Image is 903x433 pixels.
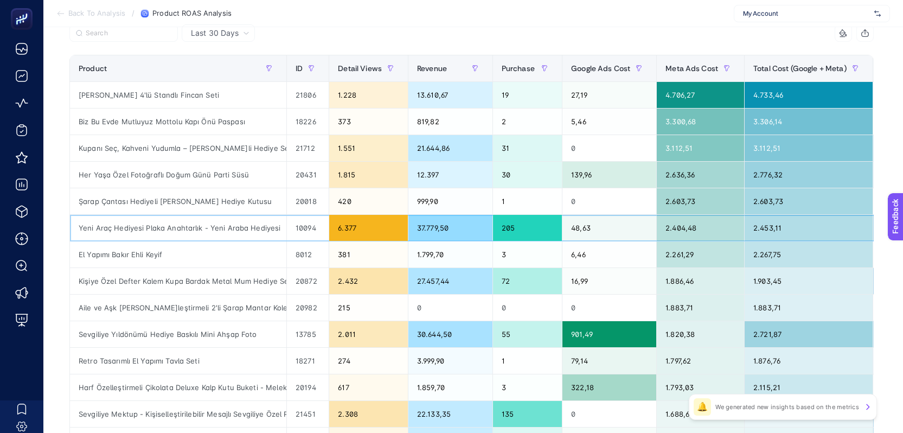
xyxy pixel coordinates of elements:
span: Last 30 Days [191,28,239,39]
div: 1.859,70 [408,374,492,400]
div: 0 [562,401,656,427]
div: 37.779,50 [408,215,492,241]
span: Meta Ads Cost [665,64,718,73]
div: 999,90 [408,188,492,214]
div: 2.776,32 [745,162,873,188]
div: 13.610,67 [408,82,492,108]
div: 819,82 [408,109,492,135]
div: 1.793,03 [657,374,744,400]
div: 1.876,76 [745,348,873,374]
div: 4.706,27 [657,82,744,108]
div: 322,18 [562,374,656,400]
span: Google Ads Cost [571,64,630,73]
div: 21806 [287,82,329,108]
span: ID [296,64,303,73]
div: 1.883,71 [745,295,873,321]
div: 2.721,87 [745,321,873,347]
div: 3 [493,374,562,400]
div: 2 [493,109,562,135]
div: 21.644,86 [408,135,492,161]
div: 139,96 [562,162,656,188]
div: Kişiye Özel Defter Kalem Kupa Bardak Metal Mum Hediye Seti [70,268,286,294]
div: 🔔 [694,398,711,416]
span: Back To Analysis [68,9,125,18]
div: 10094 [287,215,329,241]
div: 27.457,44 [408,268,492,294]
div: 2.308 [329,401,408,427]
div: 3 [493,241,562,268]
span: My Account [743,9,870,18]
div: 20982 [287,295,329,321]
div: 20018 [287,188,329,214]
div: 5,46 [562,109,656,135]
div: 13785 [287,321,329,347]
div: 72 [493,268,562,294]
div: Şarap Çantası Hediyeli [PERSON_NAME] Hediye Kutusu [70,188,286,214]
span: Detail Views [338,64,382,73]
div: 0 [562,135,656,161]
div: Harf Özelleştirmeli Çikolata Deluxe Kalp Kutu Buketi - Melek Kolye Hediyeli [70,374,286,400]
div: 617 [329,374,408,400]
div: 2.636,36 [657,162,744,188]
div: 1.799,70 [408,241,492,268]
div: 3.112,51 [745,135,873,161]
div: 8012 [287,241,329,268]
div: 1.797,62 [657,348,744,374]
span: / [132,9,135,17]
div: 3.300,68 [657,109,744,135]
div: 3.306,14 [745,109,873,135]
div: 4.733,46 [745,82,873,108]
div: 0 [562,295,656,321]
div: Biz Bu Evde Mutluyuz Mottolu Kapı Önü Paspası [70,109,286,135]
div: 1.886,46 [657,268,744,294]
div: 21451 [287,401,329,427]
span: Product [79,64,107,73]
div: 0 [408,295,492,321]
div: 30 [493,162,562,188]
div: 1.551 [329,135,408,161]
div: 215 [329,295,408,321]
div: 55 [493,321,562,347]
div: 2.115,21 [745,374,873,400]
div: 48,63 [562,215,656,241]
div: Sevgiliye Yıldönümü Hediye Baskılı Mini Ahşap Foto [70,321,286,347]
span: Total Cost (Google + Meta) [753,64,847,73]
div: Sevgiliye Mektup - Kişiselleştirilebilir Mesajlı Sevgiliye Özel Romantik Mektup [70,401,286,427]
div: 2.404,48 [657,215,744,241]
div: 16,99 [562,268,656,294]
div: 31 [493,135,562,161]
div: 1.883,71 [657,295,744,321]
div: 135 [493,401,562,427]
span: Purchase [502,64,535,73]
div: 420 [329,188,408,214]
div: 1.815 [329,162,408,188]
div: 2.603,73 [745,188,873,214]
p: We generated new insights based on the metrics [715,403,859,411]
div: 1.903,45 [745,268,873,294]
div: 1 [493,348,562,374]
div: Her Yaşa Özel Fotoğraflı Doğum Günü Parti Süsü [70,162,286,188]
span: Feedback [7,3,41,12]
div: 22.133,35 [408,401,492,427]
img: svg%3e [874,8,881,19]
span: Revenue [417,64,447,73]
div: 0 [562,188,656,214]
div: 1.688,61 [657,401,744,427]
div: 3.999,90 [408,348,492,374]
div: 19 [493,82,562,108]
div: 6,46 [562,241,656,268]
div: 2.453,11 [745,215,873,241]
div: 2.261,29 [657,241,744,268]
div: El Yapımı Bakır Ehli Keyif [70,241,286,268]
div: [PERSON_NAME] 4'lü Standlı Fincan Seti [70,82,286,108]
div: 18271 [287,348,329,374]
div: Yeni Araç Hediyesi Plaka Anahtarlık - Yeni Araba Hediyesi [70,215,286,241]
div: 6.377 [329,215,408,241]
input: Search [86,29,171,37]
div: 20194 [287,374,329,400]
div: Kupanı Seç, Kahveni Yudumla – [PERSON_NAME]li Hediye Seti [70,135,286,161]
div: 20431 [287,162,329,188]
div: 3.112,51 [657,135,744,161]
div: 2.267,75 [745,241,873,268]
div: 373 [329,109,408,135]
